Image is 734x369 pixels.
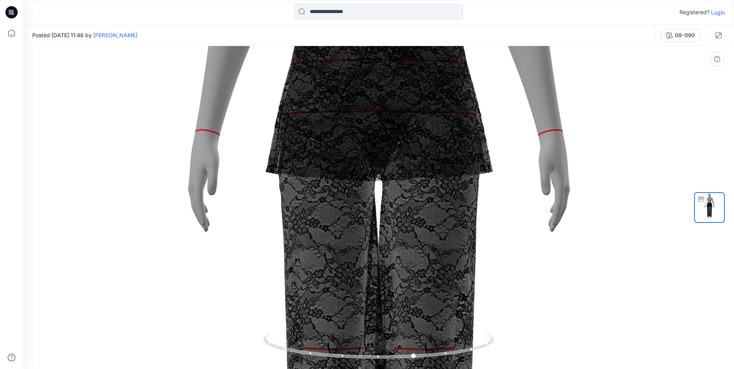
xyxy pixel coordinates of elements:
p: Login [711,8,725,16]
a: [PERSON_NAME] [93,32,137,38]
span: Posted [DATE] 11:46 by [32,31,137,39]
div: 09-090 [675,31,695,40]
p: Registered? [679,8,709,17]
img: Arşiv [695,193,724,222]
button: 09-090 [661,29,700,41]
